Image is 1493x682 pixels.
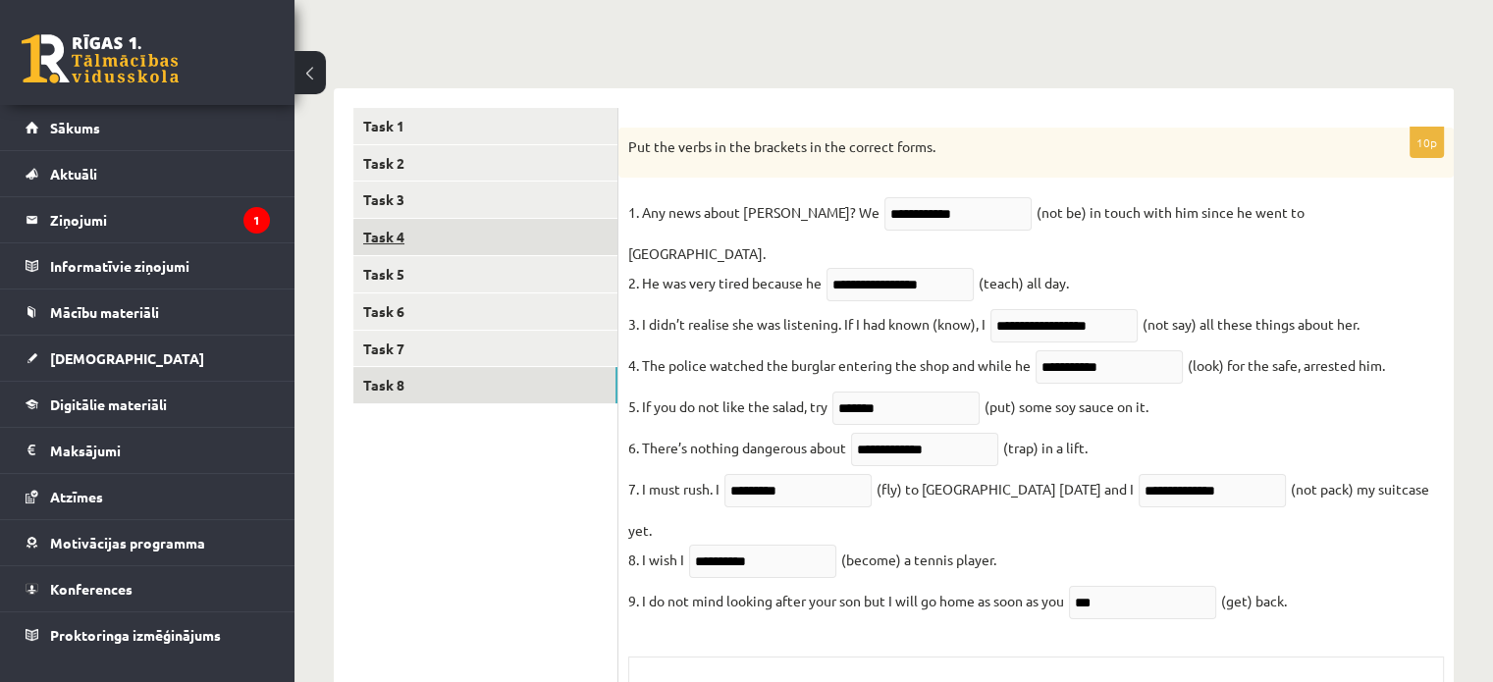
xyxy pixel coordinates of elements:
a: Maksājumi [26,428,270,473]
p: Put the verbs in the brackets in the correct forms. [628,137,1346,157]
a: Task 1 [353,108,617,144]
p: 9. I do not mind looking after your son but I will go home as soon as you [628,586,1064,615]
a: Task 8 [353,367,617,403]
p: 10p [1410,127,1444,158]
span: Proktoringa izmēģinājums [50,626,221,644]
a: Digitālie materiāli [26,382,270,427]
a: Task 7 [353,331,617,367]
span: Mācību materiāli [50,303,159,321]
a: Atzīmes [26,474,270,519]
p: 5. If you do not like the salad, try [628,392,827,421]
p: 7. I must rush. I [628,474,720,503]
span: Atzīmes [50,488,103,505]
a: Proktoringa izmēģinājums [26,612,270,657]
i: 1 [243,207,270,234]
a: Rīgas 1. Tālmācības vidusskola [22,34,179,83]
a: Informatīvie ziņojumi [26,243,270,289]
span: Sākums [50,119,100,136]
span: Motivācijas programma [50,534,205,551]
p: 8. I wish I [628,545,684,574]
a: Ziņojumi1 [26,197,270,242]
legend: Ziņojumi [50,197,270,242]
p: 1. Any news about [PERSON_NAME]? We [628,197,880,227]
a: Task 5 [353,256,617,292]
p: 4. The police watched the burglar entering the shop and while he [628,350,1031,380]
legend: Maksājumi [50,428,270,473]
a: Task 6 [353,293,617,330]
span: Aktuāli [50,165,97,183]
a: [DEMOGRAPHIC_DATA] [26,336,270,381]
fieldset: (not be) in touch with him since he went to [GEOGRAPHIC_DATA]. (teach) all day. (not say) all the... [628,197,1444,627]
span: [DEMOGRAPHIC_DATA] [50,349,204,367]
a: Sākums [26,105,270,150]
a: Aktuāli [26,151,270,196]
a: Task 4 [353,219,617,255]
p: 2. He was very tired because he [628,268,822,297]
a: Mācību materiāli [26,289,270,335]
a: Konferences [26,566,270,611]
span: Konferences [50,580,133,598]
span: Digitālie materiāli [50,395,167,413]
a: Motivācijas programma [26,520,270,565]
a: Task 3 [353,182,617,218]
p: 6. There’s nothing dangerous about [628,433,846,462]
p: 3. I didn’t realise she was listening. If I had known (know), I [628,309,986,339]
a: Task 2 [353,145,617,182]
legend: Informatīvie ziņojumi [50,243,270,289]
